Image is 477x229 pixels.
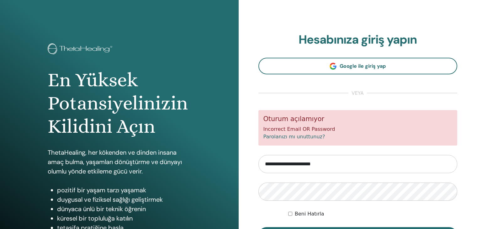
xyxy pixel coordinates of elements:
h1: En Yüksek Potansiyelinizin Kilidini Açın [48,68,191,138]
li: pozitif bir yaşam tarzı yaşamak [57,185,191,195]
p: ThetaHealing, her kökenden ve dinden insana amaç bulma, yaşamları dönüştürme ve dünyayı olumlu yö... [48,148,191,176]
div: Incorrect Email OR Password [258,110,458,146]
li: küresel bir topluluğa katılın [57,214,191,223]
a: Google ile giriş yap [258,58,458,74]
li: duygusal ve fiziksel sağlığı geliştirmek [57,195,191,204]
h5: Oturum açılamıyor [263,115,453,123]
li: dünyaca ünlü bir teknik öğrenin [57,204,191,214]
a: Parolanızı mı unuttunuz? [263,134,325,140]
div: Keep me authenticated indefinitely or until I manually logout [288,210,457,218]
span: veya [348,89,367,97]
label: Beni Hatırla [295,210,324,218]
h2: Hesabınıza giriş yapın [258,33,458,47]
span: Google ile giriş yap [340,63,386,69]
